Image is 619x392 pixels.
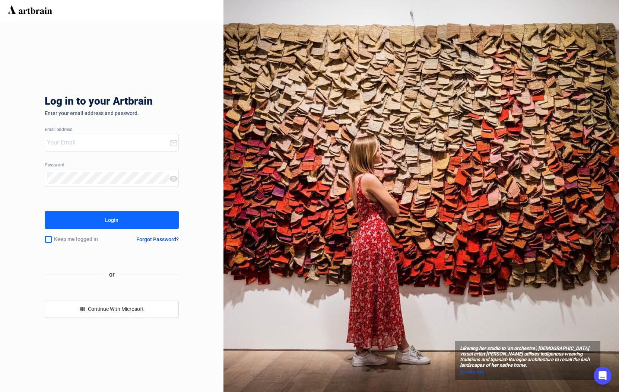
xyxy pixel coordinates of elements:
[105,214,118,226] div: Login
[45,300,179,318] button: windowsContinue With Microsoft
[45,95,268,110] div: Log in to your Artbrain
[103,270,121,279] span: or
[45,127,179,133] div: Email address
[45,232,118,247] div: Keep me logged in
[594,367,612,385] div: Open Intercom Messenger
[45,211,179,229] button: Login
[47,137,169,149] input: Your Email
[45,110,179,116] div: Enter your email address and password.
[460,368,596,376] a: @sothebys
[88,306,144,312] span: Continue With Microsoft
[45,163,179,168] div: Password
[460,346,596,368] span: Likening her studio to ‘an orchestra’, [DEMOGRAPHIC_DATA] visual artist [PERSON_NAME] utilises in...
[80,306,85,312] span: windows
[460,369,484,375] span: @sothebys
[136,236,179,242] div: Forgot Password?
